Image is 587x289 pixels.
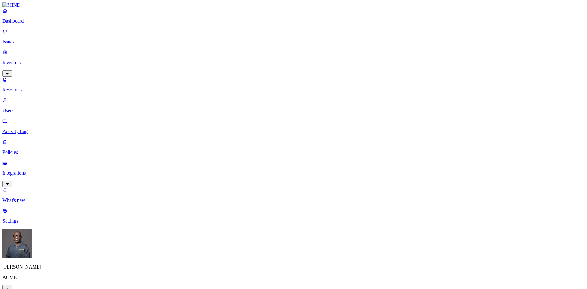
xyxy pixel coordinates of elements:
[2,150,585,155] p: Policies
[2,87,585,93] p: Resources
[2,198,585,203] p: What's new
[2,60,585,65] p: Inventory
[2,39,585,45] p: Issues
[2,170,585,176] p: Integrations
[2,264,585,270] p: [PERSON_NAME]
[2,229,32,258] img: Gregory Thomas
[2,275,585,280] p: ACME
[2,218,585,224] p: Settings
[2,129,585,134] p: Activity Log
[2,18,585,24] p: Dashboard
[2,108,585,113] p: Users
[2,2,20,8] img: MIND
